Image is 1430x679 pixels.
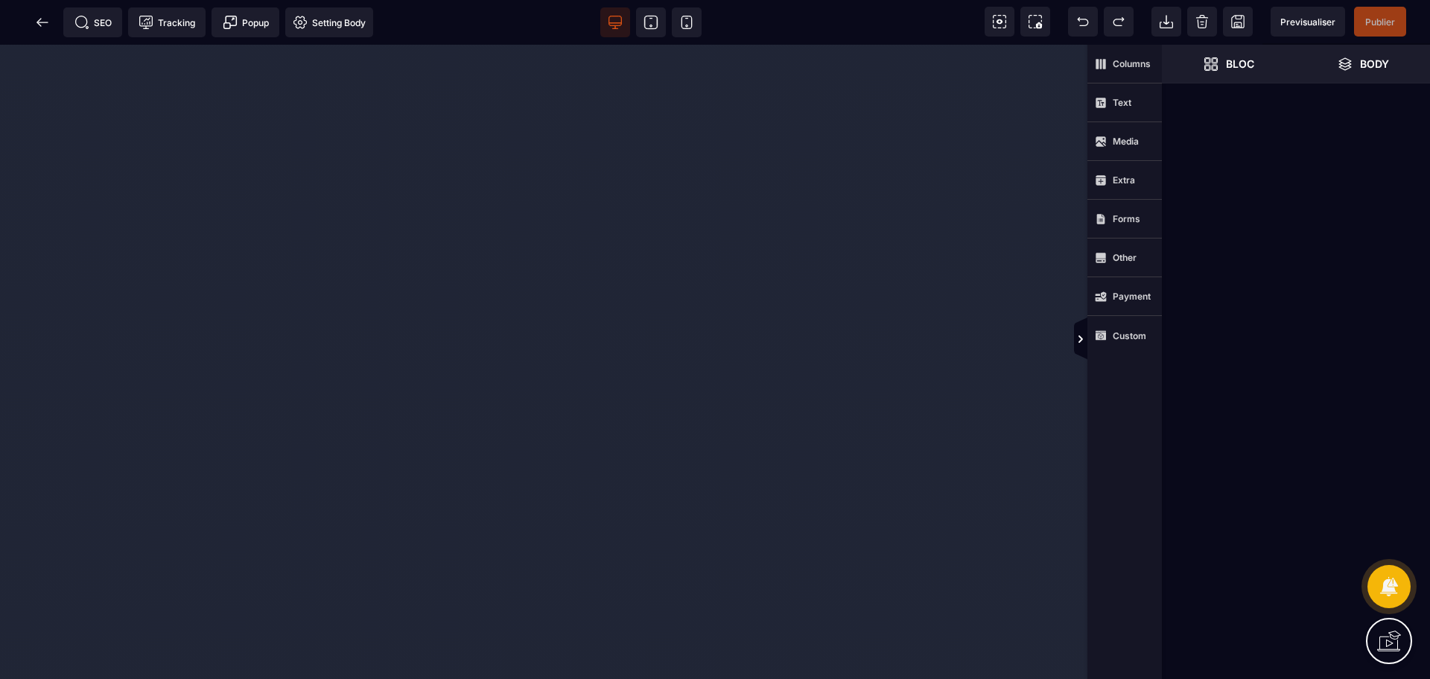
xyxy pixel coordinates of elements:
[1113,58,1151,69] strong: Columns
[985,7,1014,37] span: View components
[1365,16,1395,28] span: Publier
[1113,213,1140,224] strong: Forms
[1113,97,1131,108] strong: Text
[1113,252,1137,263] strong: Other
[139,15,195,30] span: Tracking
[1271,7,1345,37] span: Preview
[1020,7,1050,37] span: Screenshot
[1113,330,1146,341] strong: Custom
[1113,291,1151,302] strong: Payment
[1360,58,1389,69] strong: Body
[1113,174,1135,186] strong: Extra
[1280,16,1335,28] span: Previsualiser
[223,15,269,30] span: Popup
[1113,136,1139,147] strong: Media
[293,15,366,30] span: Setting Body
[74,15,112,30] span: SEO
[1226,58,1254,69] strong: Bloc
[1162,45,1296,83] span: Open Blocks
[1296,45,1430,83] span: Open Layer Manager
